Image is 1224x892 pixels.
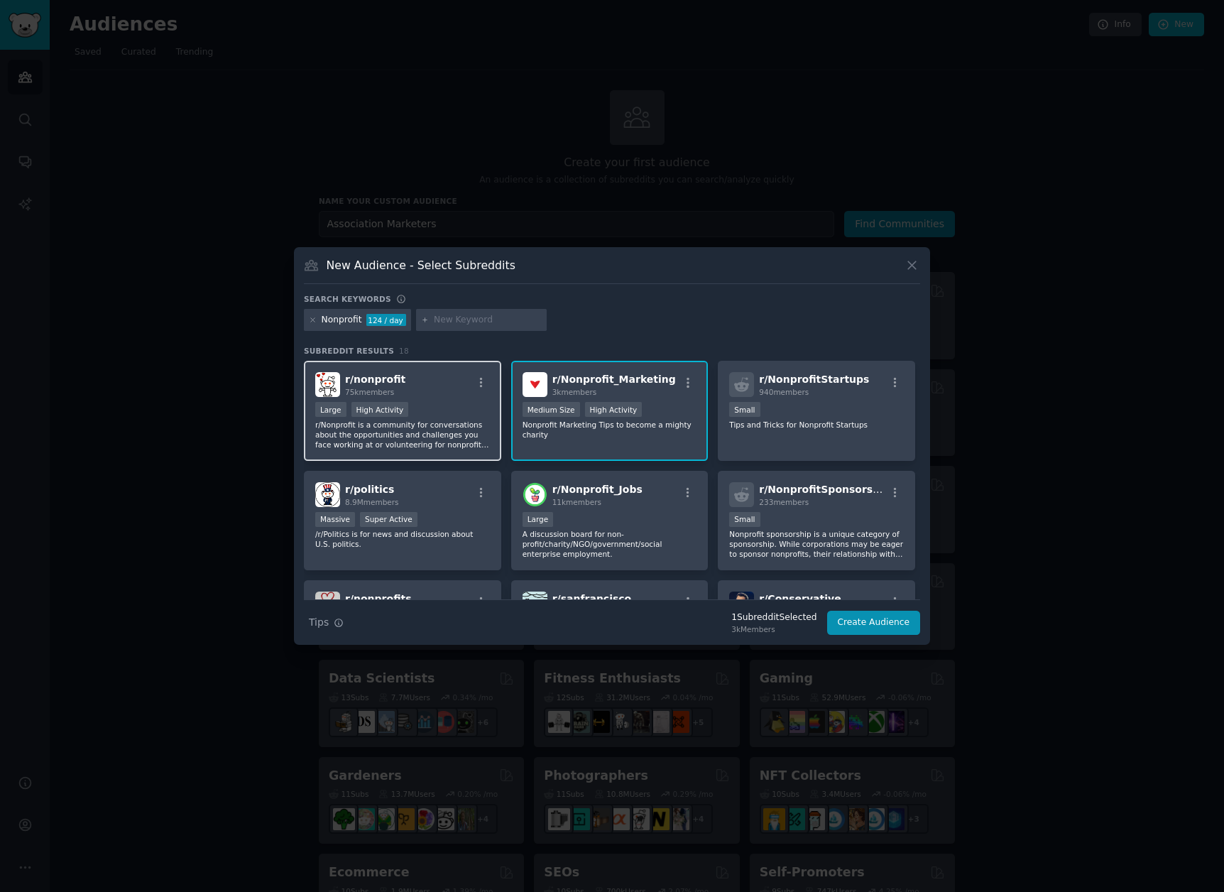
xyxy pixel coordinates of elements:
[731,624,816,634] div: 3k Members
[552,593,632,604] span: r/ sanfrancisco
[309,615,329,630] span: Tips
[729,529,904,559] p: Nonprofit sponsorship is a unique category of sponsorship. While corporations may be eager to spo...
[759,388,809,396] span: 940 members
[322,314,362,327] div: Nonprofit
[523,512,554,527] div: Large
[304,346,394,356] span: Subreddit Results
[523,592,547,616] img: sanfrancisco
[729,592,754,616] img: Conservative
[399,347,409,355] span: 18
[585,402,643,417] div: High Activity
[315,420,490,450] p: r/Nonprofit is a community for conversations about the opportunities and challenges you face work...
[523,372,547,397] img: Nonprofit_Marketing
[759,484,890,495] span: r/ NonprofitSponsorship
[729,512,760,527] div: Small
[304,294,391,304] h3: Search keywords
[315,592,340,616] img: nonprofits
[304,610,349,635] button: Tips
[731,611,816,624] div: 1 Subreddit Selected
[523,420,697,440] p: Nonprofit Marketing Tips to become a mighty charity
[366,314,406,327] div: 124 / day
[434,314,542,327] input: New Keyword
[552,388,597,396] span: 3k members
[523,402,580,417] div: Medium Size
[729,420,904,430] p: Tips and Tricks for Nonprofit Startups
[552,374,676,385] span: r/ Nonprofit_Marketing
[345,484,394,495] span: r/ politics
[327,258,515,273] h3: New Audience - Select Subreddits
[523,529,697,559] p: A discussion board for non-profit/charity/NGO/government/social enterprise employment.
[315,402,346,417] div: Large
[315,372,340,397] img: nonprofit
[345,593,412,604] span: r/ nonprofits
[315,482,340,507] img: politics
[759,374,869,385] span: r/ NonprofitStartups
[523,482,547,507] img: Nonprofit_Jobs
[552,484,643,495] span: r/ Nonprofit_Jobs
[360,512,417,527] div: Super Active
[552,498,601,506] span: 11k members
[345,374,405,385] span: r/ nonprofit
[351,402,409,417] div: High Activity
[759,593,841,604] span: r/ Conservative
[729,402,760,417] div: Small
[345,388,394,396] span: 75k members
[345,498,399,506] span: 8.9M members
[315,529,490,549] p: /r/Politics is for news and discussion about U.S. politics.
[827,611,921,635] button: Create Audience
[315,512,355,527] div: Massive
[759,498,809,506] span: 233 members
